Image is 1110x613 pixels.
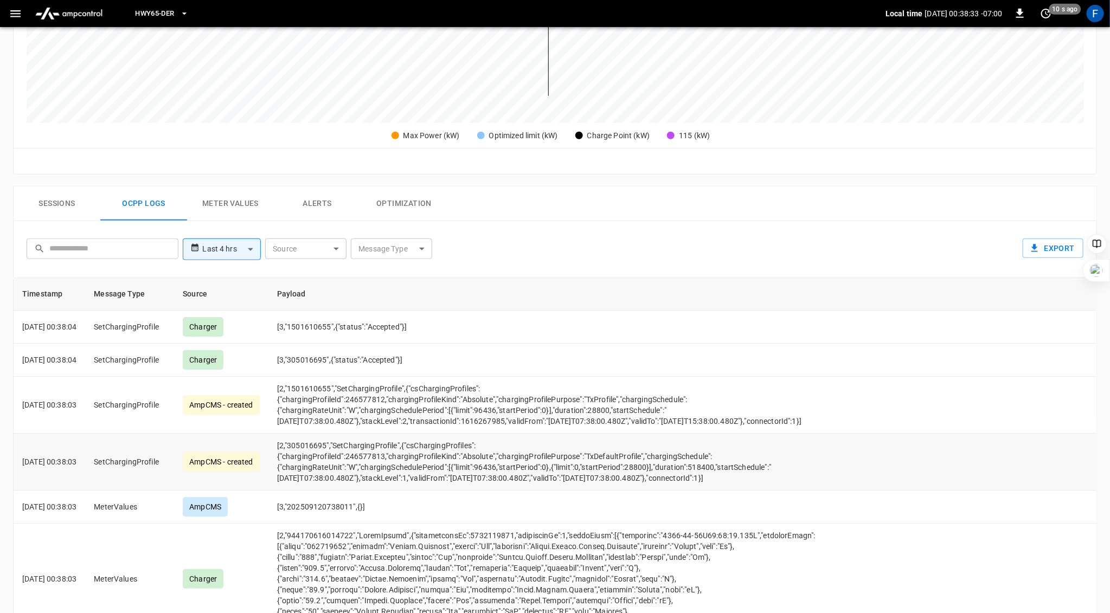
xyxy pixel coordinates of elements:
p: [DATE] 00:38:03 [22,501,76,512]
div: Charger [183,317,223,337]
div: Last 4 hrs [202,239,261,260]
th: Message Type [85,278,174,311]
th: Timestamp [14,278,85,311]
button: Export [1023,238,1083,259]
th: Source [174,278,268,311]
img: ampcontrol.io logo [31,3,107,24]
td: SetChargingProfile [85,377,174,434]
td: [2,"1501610655","SetChargingProfile",{"csChargingProfiles":{"chargingProfileId":246577812,"chargi... [268,377,843,434]
div: Charger [183,350,223,370]
td: [3,"1501610655",{"status":"Accepted"}] [268,311,843,344]
p: [DATE] 00:38:03 [22,399,76,410]
td: MeterValues [85,491,174,524]
button: Sessions [14,186,100,221]
div: Charger [183,569,223,589]
div: 115 (kW) [679,130,710,141]
button: HWY65-DER [131,3,193,24]
td: SetChargingProfile [85,344,174,377]
div: Charge Point (kW) [587,130,650,141]
button: Optimization [361,186,447,221]
div: AmpCMS - created [183,452,259,472]
th: Payload [268,278,843,311]
p: [DATE] 00:38:04 [22,321,76,332]
span: 10 s ago [1049,4,1081,15]
p: [DATE] 00:38:03 [22,456,76,467]
td: [3,"305016695",{"status":"Accepted"}] [268,344,843,377]
td: [3,"202509120738011",{}] [268,491,843,524]
div: AmpCMS - created [183,395,259,415]
td: SetChargingProfile [85,434,174,491]
p: [DATE] 00:38:04 [22,354,76,365]
td: SetChargingProfile [85,311,174,344]
button: set refresh interval [1037,5,1055,22]
p: [DATE] 00:38:03 [22,573,76,584]
p: Local time [886,8,923,19]
p: [DATE] 00:38:33 -07:00 [925,8,1003,19]
div: Max Power (kW) [403,130,460,141]
div: AmpCMS [183,497,228,517]
button: Alerts [274,186,361,221]
button: Ocpp logs [100,186,187,221]
div: Optimized limit (kW) [489,130,558,141]
span: HWY65-DER [135,8,174,20]
div: profile-icon [1087,5,1104,22]
button: Meter Values [187,186,274,221]
td: [2,"305016695","SetChargingProfile",{"csChargingProfiles":{"chargingProfileId":246577813,"chargin... [268,434,843,491]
